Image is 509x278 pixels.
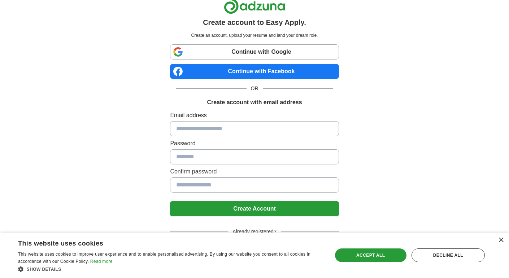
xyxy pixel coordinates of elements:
[170,201,339,216] button: Create Account
[203,17,306,28] h1: Create account to Easy Apply.
[207,98,302,107] h1: Create account with email address
[498,238,504,243] div: Close
[170,167,339,176] label: Confirm password
[170,139,339,148] label: Password
[27,267,61,272] span: Show details
[412,248,485,262] div: Decline all
[18,252,310,264] span: This website uses cookies to improve user experience and to enable personalised advertising. By u...
[18,265,323,273] div: Show details
[247,85,263,92] span: OR
[170,64,339,79] a: Continue with Facebook
[170,44,339,59] a: Continue with Google
[228,228,280,235] span: Already registered?
[335,248,406,262] div: Accept all
[170,111,339,120] label: Email address
[90,259,113,264] a: Read more, opens a new window
[171,32,337,39] p: Create an account, upload your resume and land your dream role.
[18,237,305,248] div: This website uses cookies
